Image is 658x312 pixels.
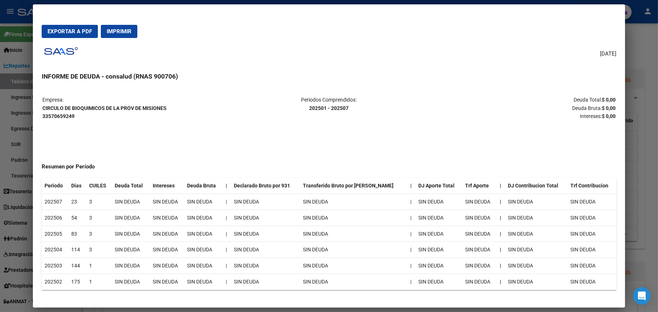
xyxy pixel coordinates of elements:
[42,274,68,290] td: 202502
[42,226,68,242] td: 202505
[505,210,567,226] td: SIN DEUDA
[497,226,505,242] th: |
[150,242,185,258] td: SIN DEUDA
[86,210,112,226] td: 3
[415,242,462,258] td: SIN DEUDA
[112,210,149,226] td: SIN DEUDA
[107,28,132,35] span: Imprimir
[497,194,505,210] th: |
[462,242,497,258] td: SIN DEUDA
[567,210,616,226] td: SIN DEUDA
[505,194,567,210] td: SIN DEUDA
[68,210,86,226] td: 54
[42,105,167,119] strong: CIRCULO DE BIOQUIMICOS DE LA PROV DE MISIONES 33570659249
[68,194,86,210] td: 23
[223,274,231,290] td: |
[42,72,616,81] h3: INFORME DE DEUDA - consalud (RNAS 900706)
[497,274,505,290] th: |
[223,194,231,210] td: |
[300,226,407,242] td: SIN DEUDA
[184,274,223,290] td: SIN DEUDA
[112,258,149,274] td: SIN DEUDA
[497,242,505,258] th: |
[567,274,616,290] td: SIN DEUDA
[309,105,349,111] strong: 202501 - 202507
[231,226,300,242] td: SIN DEUDA
[150,226,185,242] td: SIN DEUDA
[42,258,68,274] td: 202503
[602,97,616,103] strong: $ 0,00
[150,274,185,290] td: SIN DEUDA
[184,210,223,226] td: SIN DEUDA
[68,258,86,274] td: 144
[415,274,462,290] td: SIN DEUDA
[462,226,497,242] td: SIN DEUDA
[42,194,68,210] td: 202507
[184,178,223,194] th: Deuda Bruta
[184,258,223,274] td: SIN DEUDA
[223,258,231,274] td: |
[112,226,149,242] td: SIN DEUDA
[497,258,505,274] th: |
[86,178,112,194] th: CUILES
[300,178,407,194] th: Transferido Bruto por [PERSON_NAME]
[407,226,415,242] td: |
[112,274,149,290] td: SIN DEUDA
[407,178,415,194] th: |
[150,194,185,210] td: SIN DEUDA
[415,258,462,274] td: SIN DEUDA
[86,226,112,242] td: 3
[231,178,300,194] th: Declarado Bruto por 931
[505,242,567,258] td: SIN DEUDA
[223,178,231,194] th: |
[112,178,149,194] th: Deuda Total
[231,258,300,274] td: SIN DEUDA
[567,242,616,258] td: SIN DEUDA
[184,226,223,242] td: SIN DEUDA
[300,210,407,226] td: SIN DEUDA
[600,50,616,58] span: [DATE]
[101,25,137,38] button: Imprimir
[184,194,223,210] td: SIN DEUDA
[42,210,68,226] td: 202506
[567,258,616,274] td: SIN DEUDA
[42,96,233,121] p: Empresa:
[602,113,616,119] strong: $ 0,00
[223,226,231,242] td: |
[300,242,407,258] td: SIN DEUDA
[497,210,505,226] th: |
[505,258,567,274] td: SIN DEUDA
[505,226,567,242] td: SIN DEUDA
[462,210,497,226] td: SIN DEUDA
[42,242,68,258] td: 202504
[42,178,68,194] th: Periodo
[407,194,415,210] td: |
[602,105,616,111] strong: $ 0,00
[47,28,92,35] span: Exportar a PDF
[68,242,86,258] td: 114
[462,178,497,194] th: Trf Aporte
[68,178,86,194] th: Dias
[86,194,112,210] td: 3
[150,258,185,274] td: SIN DEUDA
[42,25,98,38] button: Exportar a PDF
[505,178,567,194] th: DJ Contribucion Total
[633,287,651,305] div: Open Intercom Messenger
[407,210,415,226] td: |
[234,96,425,113] p: Periodos Comprendidos:
[415,226,462,242] td: SIN DEUDA
[497,178,505,194] th: |
[462,274,497,290] td: SIN DEUDA
[223,210,231,226] td: |
[112,194,149,210] td: SIN DEUDA
[300,274,407,290] td: SIN DEUDA
[231,274,300,290] td: SIN DEUDA
[231,242,300,258] td: SIN DEUDA
[86,258,112,274] td: 1
[462,258,497,274] td: SIN DEUDA
[505,274,567,290] td: SIN DEUDA
[425,96,616,121] p: Deuda Total: Deuda Bruta: Intereses:
[415,210,462,226] td: SIN DEUDA
[407,258,415,274] td: |
[150,178,185,194] th: Intereses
